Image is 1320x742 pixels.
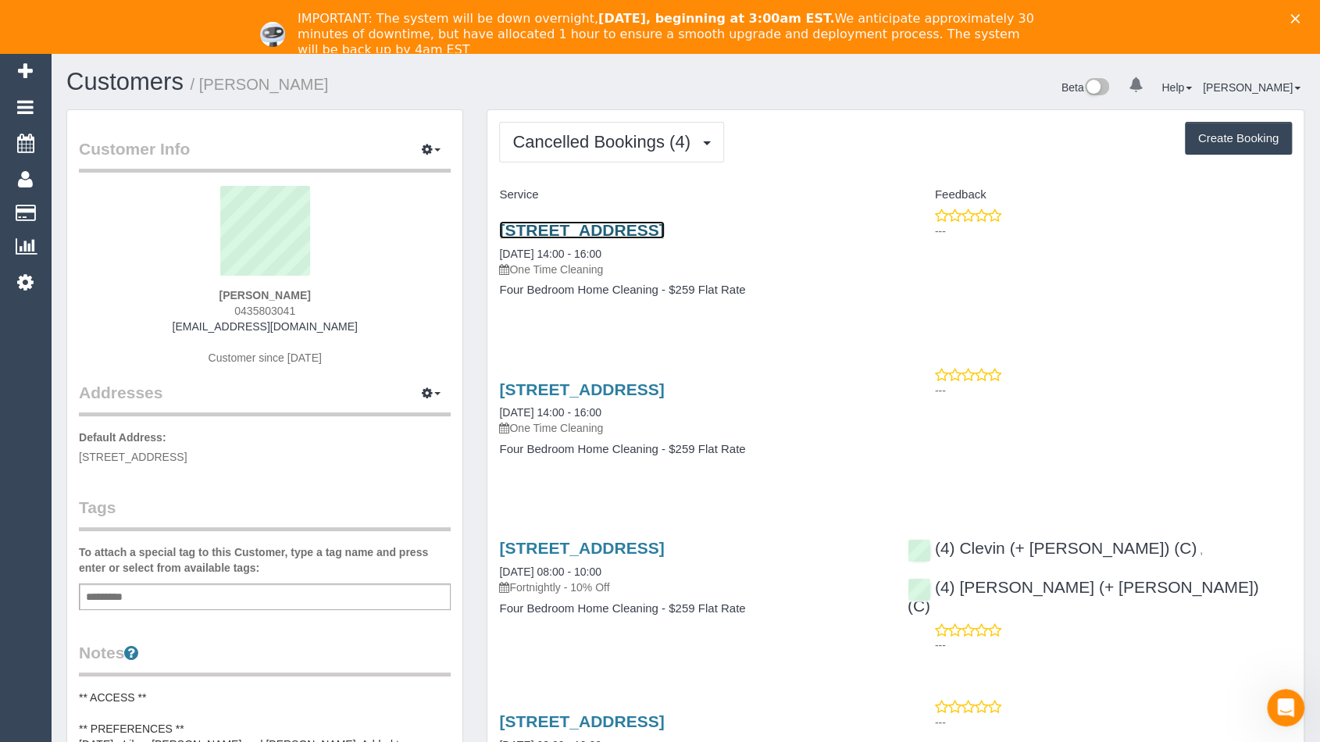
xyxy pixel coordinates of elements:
[1061,81,1110,94] a: Beta
[499,262,883,277] p: One Time Cleaning
[1290,14,1306,23] div: Close
[935,715,1292,730] p: ---
[499,712,664,730] a: [STREET_ADDRESS]
[219,289,310,301] strong: [PERSON_NAME]
[499,443,883,456] h4: Four Bedroom Home Cleaning - $259 Flat Rate
[499,188,883,202] h4: Service
[499,580,883,595] p: Fortnightly - 10% Off
[499,380,664,398] a: [STREET_ADDRESS]
[935,223,1292,239] p: ---
[1161,81,1192,94] a: Help
[499,284,883,297] h4: Four Bedroom Home Cleaning - $259 Flat Rate
[191,76,329,93] small: / [PERSON_NAME]
[173,320,358,333] a: [EMAIL_ADDRESS][DOMAIN_NAME]
[908,578,1259,615] a: (4) [PERSON_NAME] (+ [PERSON_NAME]) (C)
[1203,81,1300,94] a: [PERSON_NAME]
[1200,544,1203,556] span: ,
[79,137,451,173] legend: Customer Info
[499,406,601,419] a: [DATE] 14:00 - 16:00
[1267,689,1304,726] iframe: Intercom live chat
[908,188,1292,202] h4: Feedback
[935,637,1292,653] p: ---
[1083,78,1109,98] img: New interface
[499,248,601,260] a: [DATE] 14:00 - 16:00
[512,132,697,152] span: Cancelled Bookings (4)
[499,539,664,557] a: [STREET_ADDRESS]
[499,221,664,239] a: [STREET_ADDRESS]
[908,539,1197,557] a: (4) Clevin (+ [PERSON_NAME]) (C)
[1185,122,1292,155] button: Create Booking
[499,122,724,162] button: Cancelled Bookings (4)
[935,383,1292,398] p: ---
[298,11,1035,58] div: IMPORTANT: The system will be down overnight, We anticipate approximately 30 minutes of downtime,...
[79,641,451,676] legend: Notes
[260,22,285,47] img: Profile image for Ellie
[598,11,834,26] b: [DATE], beginning at 3:00am EST.
[79,451,187,463] span: [STREET_ADDRESS]
[499,420,883,436] p: One Time Cleaning
[79,430,166,445] label: Default Address:
[66,68,184,95] a: Customers
[499,602,883,615] h4: Four Bedroom Home Cleaning - $259 Flat Rate
[209,351,322,364] span: Customer since [DATE]
[499,565,601,578] a: [DATE] 08:00 - 10:00
[234,305,295,317] span: 0435803041
[79,544,451,576] label: To attach a special tag to this Customer, type a tag name and press enter or select from availabl...
[79,496,451,531] legend: Tags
